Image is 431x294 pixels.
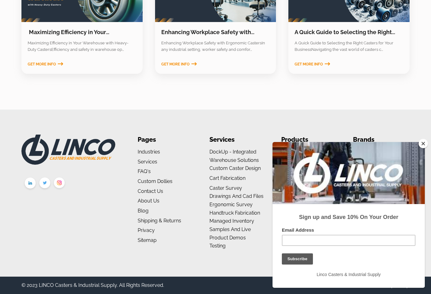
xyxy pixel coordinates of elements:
[138,237,157,243] a: Sitemap
[28,62,63,66] a: Get More Info
[138,218,181,224] a: Shipping & Returns
[209,210,260,216] a: Handtruck Fabrication
[209,185,242,191] a: Caster Survey
[209,243,226,249] a: Testing
[138,135,194,145] li: Pages
[377,282,410,288] a: Privacy Policy.
[295,62,323,66] span: Get More Info
[21,40,142,53] section: Maximizing Efficiency in Your Warehouse with Heavy-Duty CastersEfficiency and safety in warehouse...
[26,72,126,78] strong: Sign up and Save 10% On Your Order
[295,29,395,43] a: A Quick Guide to Selecting the Right Casters for Your Business
[9,85,143,93] label: Email Address
[209,135,266,145] li: Services
[138,159,157,165] a: Services
[52,176,67,191] img: instagram.png
[419,139,428,148] button: Close
[209,149,259,163] a: DockUp - Integrated Warehouse Solutions
[209,165,261,171] a: Custom Caster Design
[281,135,337,145] li: Products
[21,281,164,290] div: © 2023 LINCO Casters & Industrial Supply. All Rights Reserved.
[138,149,160,155] a: Industries
[353,135,409,145] li: Brands
[28,29,126,43] a: ​ Maximizing Efficiency in Your Warehouse with Heavy-Duty Casters
[44,130,108,135] span: Linco Casters & Industrial Supply
[23,176,38,192] img: linkedin.png
[138,198,159,204] a: About us
[161,29,254,43] a: Enhancing Workplace Safety with Ergonomic Casters
[161,62,190,66] span: Get More Info
[209,193,264,199] a: Drawings and Cad Files
[21,135,115,165] img: LINCO CASTERS & INDUSTRIAL SUPPLY
[209,202,253,207] a: Ergonomic Survey
[209,218,254,224] a: Managed Inventory
[138,168,151,174] a: FAQ's
[138,208,149,214] a: Blog
[138,178,172,184] a: Custom Dollies
[288,40,409,53] section: A Quick Guide to Selecting the Right Casters for Your BusinessNavigating the vast world of caster...
[138,227,155,233] a: Privacy
[161,62,197,66] a: Get More Info
[155,40,276,53] section: Enhancing Workplace Safety with Ergonomic CastersIn any industrial setting, worker safety and com...
[295,62,330,66] a: Get More Info
[38,176,52,191] img: twitter.png
[138,188,163,194] a: Contact Us
[209,226,251,241] a: Samples and Live Product Demos
[209,175,245,181] a: Cart Fabrication
[28,62,56,66] span: Get More Info
[9,111,40,122] input: Subscribe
